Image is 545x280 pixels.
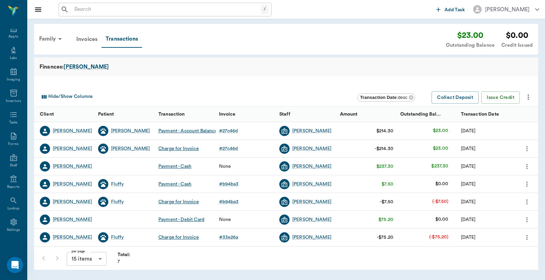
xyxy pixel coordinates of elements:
a: [PERSON_NAME] [111,145,150,152]
div: 06/20/25 [461,234,476,241]
div: Invoices [72,31,102,47]
td: $0.00 [430,210,454,229]
div: Close [120,3,132,15]
div: Amount [340,105,358,124]
td: (-$75.20) [424,228,454,246]
div: 07/17/25 [461,198,476,205]
div: Credit Issued [501,42,533,49]
a: #33e26a [219,234,241,241]
div: Transaction Date [461,105,499,124]
div: # 27c46d [219,145,238,152]
div: 7 [118,251,130,265]
button: Sort [445,109,454,119]
button: more [521,161,532,172]
div: 08/21/25 [461,163,476,170]
div: Imaging [7,77,20,82]
button: more [521,232,532,243]
a: [PERSON_NAME] [111,128,150,134]
div: # 33e26a [219,234,238,241]
div: [PERSON_NAME] [292,128,331,134]
div: Tasks [9,120,18,125]
button: Sort [82,109,91,119]
div: Outstanding Balance [397,107,457,122]
button: Select columns [38,91,94,102]
button: Close drawer [31,3,45,16]
div: Staff [279,105,290,124]
div: Outstanding Balance [400,105,443,124]
div: [PERSON_NAME] [53,163,92,170]
div: Transaction Date [457,107,518,122]
button: Sort [527,109,536,119]
div: Charge for Invoice [158,145,199,152]
div: None [219,163,231,170]
div: Checking out multiple patients and invoicesThis article outlines how to efficiently check out mul... [11,171,106,211]
button: Home [107,3,120,16]
a: Fluffy [111,234,124,241]
button: Sort [263,109,273,119]
a: [PERSON_NAME] [53,216,92,223]
button: Collect Deposit [432,91,479,104]
div: [PERSON_NAME] [292,198,331,205]
div: [PERSON_NAME] [53,234,92,241]
button: more [521,196,532,208]
a: [PERSON_NAME] [292,216,331,223]
button: Gif picker [21,223,27,229]
span: Finances: [40,63,64,71]
div: Invoice [219,105,236,124]
div: [PERSON_NAME] [292,145,331,152]
div: Payment - Debit Card [158,216,204,223]
a: #b94ba3 [219,181,242,188]
div: Amount [337,107,397,122]
a: [PERSON_NAME] [53,181,92,188]
div: Outstanding Balance [446,42,495,49]
button: more [523,91,534,103]
button: [PERSON_NAME] [468,3,545,16]
a: [PERSON_NAME] [53,128,92,134]
div: 06/20/25 [461,216,476,223]
td: $23.00 [427,139,454,158]
button: Issue Credit [481,91,520,104]
div: $214.30 [376,128,393,134]
button: Emoji picker [11,223,16,229]
div: Labs [10,56,17,61]
div: [PERSON_NAME] [64,63,109,71]
button: Send a message… [117,221,128,232]
a: #27c46d [219,145,241,152]
a: Transactions [102,31,142,48]
div: Fluffy [111,181,124,188]
div: Checking out multiple patients and invoices [18,177,99,191]
button: Sort [505,109,515,119]
button: Sort [142,109,152,119]
b: Transaction Date [360,95,396,100]
div: None [219,216,231,223]
div: [PERSON_NAME] [292,181,331,188]
div: Charge for Invoice [158,198,199,205]
a: [PERSON_NAME] [292,163,331,170]
a: Fluffy [111,198,124,205]
td: (-$7.50) [427,193,454,211]
a: [PERSON_NAME] [292,234,331,241]
div: / [261,5,268,14]
div: $237.30 [376,163,393,170]
a: #b94ba3 [219,198,242,205]
div: Transaction [158,105,185,124]
input: Search [72,5,261,14]
div: [PERSON_NAME] [485,5,530,14]
div: Settings [7,227,20,233]
div: Family [35,31,68,47]
label: per page [72,249,85,254]
div: Appts [9,34,18,39]
div: Lookup [7,206,19,211]
div: Transaction [155,107,216,122]
div: Payment - Cash [158,163,191,170]
div: $75.20 [378,216,393,223]
button: more [521,178,532,190]
div: Charge for Invoice [158,234,199,241]
button: Sort [324,109,333,119]
button: more [521,143,532,154]
a: [PERSON_NAME] [53,145,92,152]
div: 08/21/25 [461,128,476,134]
td: $23.00 [427,122,454,140]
